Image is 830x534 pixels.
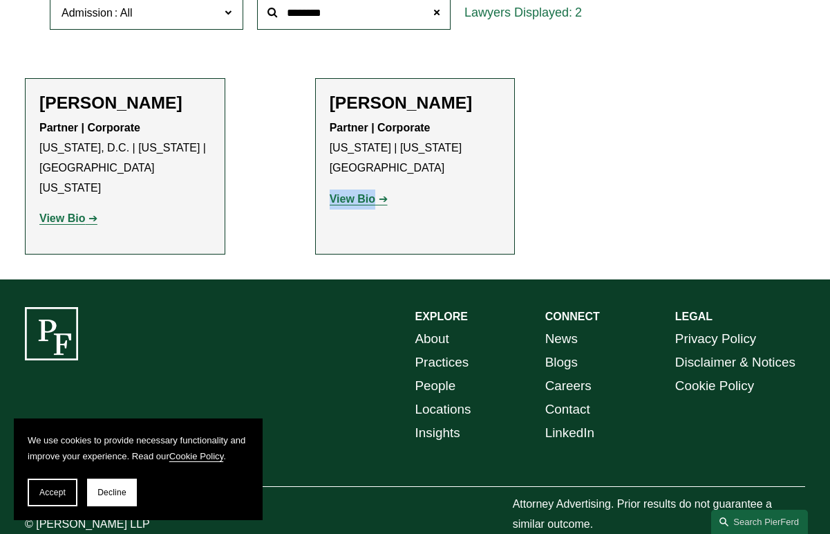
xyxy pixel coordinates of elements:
span: Admission [62,7,113,19]
h2: [PERSON_NAME] [330,93,501,113]
strong: Partner | Corporate [330,122,431,133]
a: Disclaimer & Notices [675,351,795,374]
a: Locations [415,398,471,421]
span: Accept [39,488,66,497]
a: Search this site [711,510,808,534]
section: Cookie banner [14,418,263,520]
a: Cookie Policy [169,451,223,461]
a: LinkedIn [545,421,594,445]
p: [US_STATE], D.C. | [US_STATE] | [GEOGRAPHIC_DATA][US_STATE] [39,118,211,198]
strong: View Bio [39,212,85,224]
h2: [PERSON_NAME] [39,93,211,113]
strong: LEGAL [675,311,713,322]
a: View Bio [39,212,97,224]
a: News [545,327,578,351]
a: Privacy Policy [675,327,756,351]
strong: CONNECT [545,311,600,322]
a: Blogs [545,351,578,374]
strong: View Bio [330,193,375,205]
a: About [415,327,449,351]
button: Decline [87,479,137,506]
a: People [415,374,456,398]
a: Contact [545,398,590,421]
strong: Partner | Corporate [39,122,140,133]
a: Insights [415,421,460,445]
a: Practices [415,351,469,374]
a: Careers [545,374,592,398]
strong: EXPLORE [415,311,468,322]
span: Decline [97,488,126,497]
a: Cookie Policy [675,374,754,398]
a: View Bio [330,193,388,205]
p: [US_STATE] | [US_STATE][GEOGRAPHIC_DATA] [330,118,501,178]
p: We use cookies to provide necessary functionality and improve your experience. Read our . [28,432,249,465]
span: 2 [575,6,582,19]
button: Accept [28,479,77,506]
